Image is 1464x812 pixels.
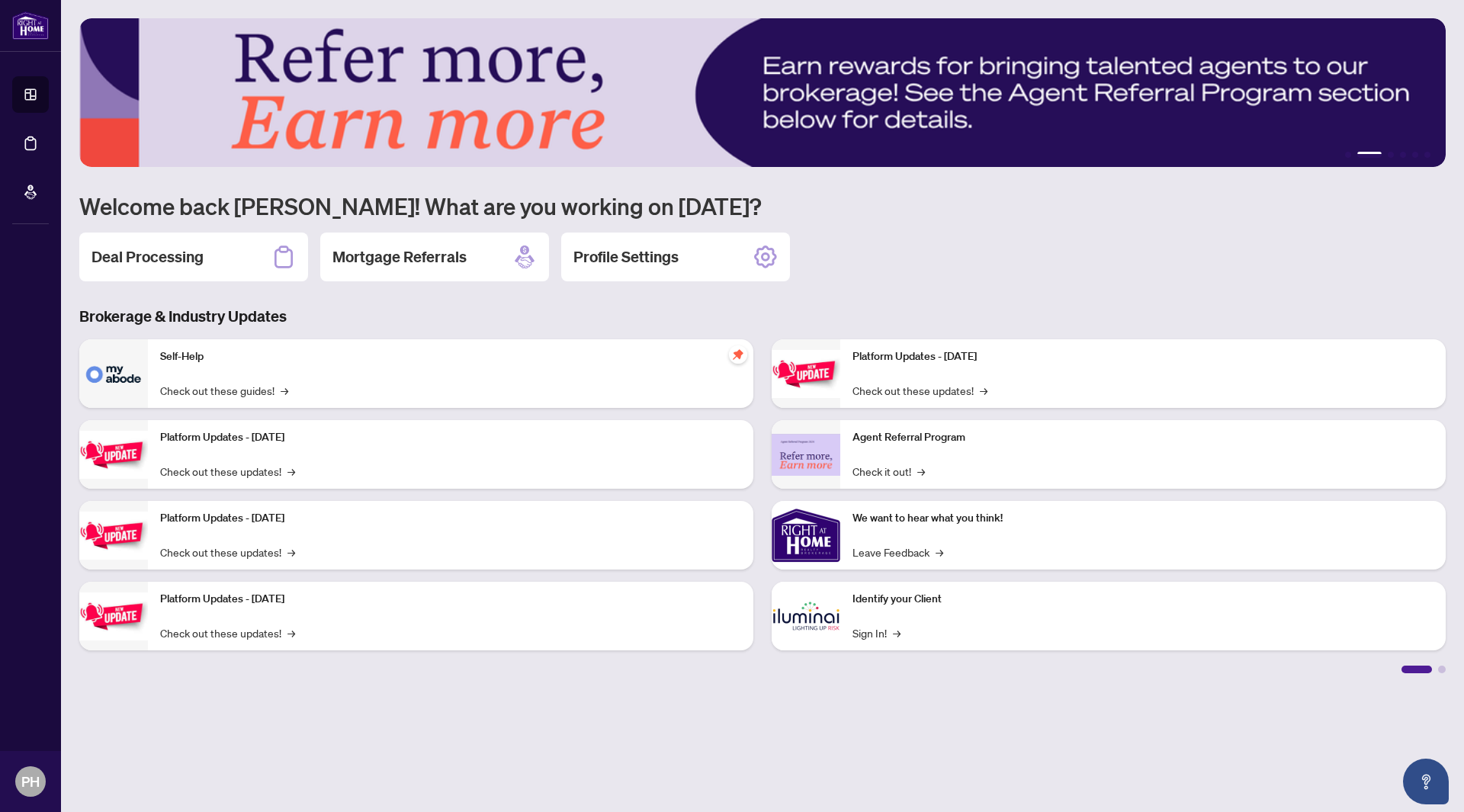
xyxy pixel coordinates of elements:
[332,246,467,268] h2: Mortgage Referrals
[917,463,925,480] span: →
[852,463,925,480] a: Check it out!→
[281,382,288,399] span: →
[1388,152,1394,158] button: 3
[79,431,148,479] img: Platform Updates - September 16, 2025
[160,463,295,480] a: Check out these updates!→
[160,429,741,446] p: Platform Updates - [DATE]
[287,463,295,480] span: →
[1357,152,1382,158] button: 2
[160,382,288,399] a: Check out these guides!→
[1412,152,1418,158] button: 5
[12,11,49,40] img: logo
[160,510,741,527] p: Platform Updates - [DATE]
[79,306,1446,327] h3: Brokerage & Industry Updates
[852,624,901,641] a: Sign In!→
[852,591,1433,608] p: Identify your Client
[79,18,1446,167] img: Slide 1
[287,544,295,560] span: →
[287,624,295,641] span: →
[160,544,295,560] a: Check out these updates!→
[573,246,679,268] h2: Profile Settings
[79,339,148,408] img: Self-Help
[160,591,741,608] p: Platform Updates - [DATE]
[772,582,840,650] img: Identify your Client
[936,544,943,560] span: →
[79,592,148,640] img: Platform Updates - July 8, 2025
[160,348,741,365] p: Self-Help
[852,382,987,399] a: Check out these updates!→
[772,501,840,570] img: We want to hear what you think!
[1345,152,1351,158] button: 1
[1403,759,1449,804] button: Open asap
[1424,152,1430,158] button: 6
[893,624,901,641] span: →
[160,624,295,641] a: Check out these updates!→
[980,382,987,399] span: →
[79,191,1446,220] h1: Welcome back [PERSON_NAME]! What are you working on [DATE]?
[772,434,840,476] img: Agent Referral Program
[21,771,40,792] span: PH
[772,350,840,398] img: Platform Updates - June 23, 2025
[729,345,747,364] span: pushpin
[852,510,1433,527] p: We want to hear what you think!
[91,246,204,268] h2: Deal Processing
[1400,152,1406,158] button: 4
[852,348,1433,365] p: Platform Updates - [DATE]
[79,512,148,560] img: Platform Updates - July 21, 2025
[852,544,943,560] a: Leave Feedback→
[852,429,1433,446] p: Agent Referral Program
